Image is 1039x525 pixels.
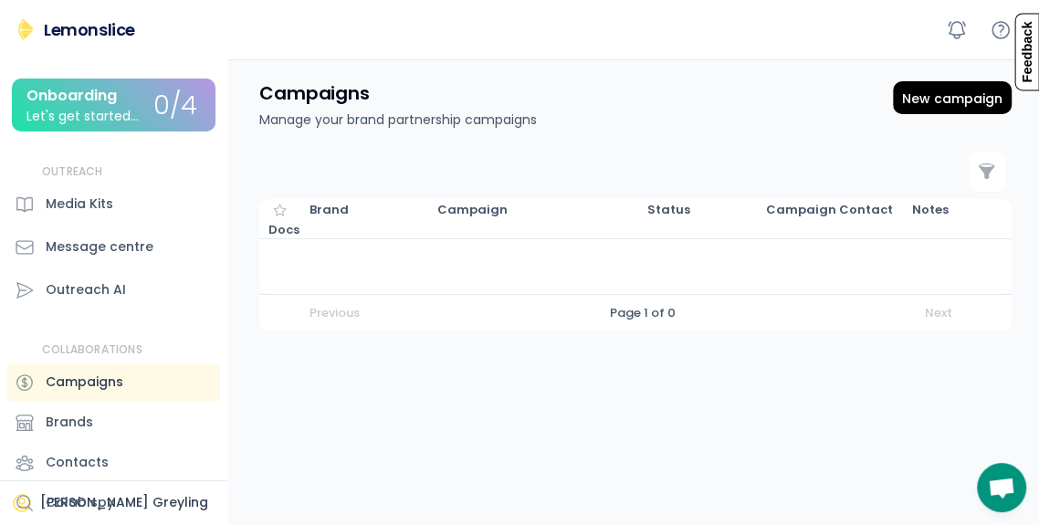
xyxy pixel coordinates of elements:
[647,202,748,218] div: Status
[46,413,93,432] div: Brands
[44,18,135,41] div: Lemonslice
[46,453,109,472] div: Contacts
[259,110,537,130] div: Manage your brand partnership campaigns
[26,110,139,123] div: Let's get started...
[46,194,113,214] div: Media Kits
[42,164,103,180] div: OUTREACH
[46,493,114,512] div: Colab spy
[259,81,370,105] h4: Campaigns
[437,202,629,218] div: Campaign
[268,222,305,238] div: Docs
[42,342,142,358] div: COLLABORATIONS
[268,199,291,222] button: Only favourites
[925,305,961,321] div: Next
[979,162,995,181] text: 
[310,305,360,321] div: Previous
[153,92,197,121] div: 0/4
[310,202,419,218] div: Brand
[26,88,117,104] div: Onboarding
[15,18,37,40] img: Lemonslice
[610,305,676,321] div: Page 1 of 0
[893,81,1012,114] div: Add new campaign
[46,373,123,392] div: Campaigns
[978,163,996,181] button: 
[766,202,894,218] div: Campaign Contact
[46,280,126,299] div: Outreach AI
[977,463,1026,512] div: Open chat
[46,237,153,257] div: Message centre
[902,91,1002,107] div: New campaign
[912,202,949,218] div: Notes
